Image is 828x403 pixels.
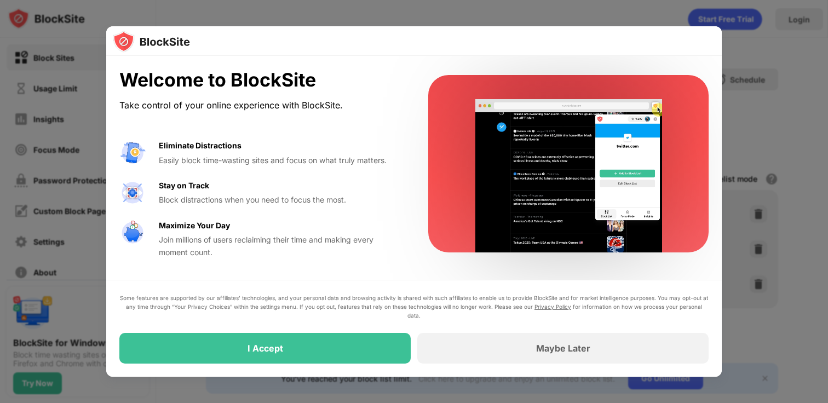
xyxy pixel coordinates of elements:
img: value-avoid-distractions.svg [119,140,146,166]
div: Easily block time-wasting sites and focus on what truly matters. [159,154,402,166]
div: Maximize Your Day [159,220,230,232]
div: Eliminate Distractions [159,140,242,152]
div: Maybe Later [536,343,590,354]
img: value-focus.svg [119,180,146,206]
div: Stay on Track [159,180,209,192]
div: Join millions of users reclaiming their time and making every moment count. [159,234,402,258]
div: Block distractions when you need to focus the most. [159,194,402,206]
div: I Accept [248,343,283,354]
img: value-safe-time.svg [119,220,146,246]
div: Welcome to BlockSite [119,69,402,91]
div: Take control of your online experience with BlockSite. [119,97,402,113]
div: Some features are supported by our affiliates’ technologies, and your personal data and browsing ... [119,293,709,320]
a: Privacy Policy [534,303,571,310]
img: logo-blocksite.svg [113,31,190,53]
